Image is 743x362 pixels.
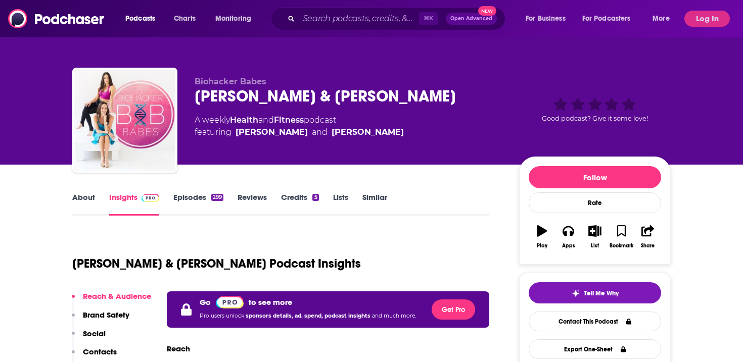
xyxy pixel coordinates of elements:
button: Share [635,219,661,255]
button: Apps [555,219,581,255]
div: 299 [211,194,223,201]
h3: Reach [167,344,190,353]
button: Log In [684,11,730,27]
div: Rate [529,192,661,213]
a: Fitness [274,115,304,125]
div: List [591,243,599,249]
a: Reviews [238,192,267,216]
button: open menu [645,11,682,27]
span: Monitoring [215,12,251,26]
div: Search podcasts, credits, & more... [281,7,515,30]
button: Open AdvancedNew [446,13,497,25]
button: Social [72,329,106,347]
div: Good podcast? Give it some love! [519,77,671,139]
button: Brand Safety [72,310,129,329]
span: Podcasts [125,12,155,26]
a: InsightsPodchaser Pro [109,192,159,216]
button: open menu [519,11,578,27]
button: List [582,219,608,255]
img: Podchaser Pro [216,296,244,308]
p: Brand Safety [83,310,129,320]
a: [PERSON_NAME] [332,126,404,138]
button: Export One-Sheet [529,339,661,359]
span: sponsors details, ad. spend, podcast insights [246,313,372,319]
img: Podchaser Pro [142,194,159,202]
p: Pro users unlock and much more. [200,308,416,324]
a: [PERSON_NAME] [236,126,308,138]
button: open menu [208,11,264,27]
a: Credits5 [281,192,318,216]
button: Get Pro [432,299,475,320]
span: For Podcasters [582,12,631,26]
button: Bookmark [608,219,634,255]
span: Tell Me Why [584,289,619,297]
span: New [478,6,496,16]
a: Episodes299 [173,192,223,216]
span: ⌘ K [419,12,438,25]
div: Apps [562,243,575,249]
div: A weekly podcast [195,114,404,138]
img: tell me why sparkle [572,289,580,297]
p: Social [83,329,106,338]
button: Play [529,219,555,255]
span: More [653,12,670,26]
span: and [258,115,274,125]
div: Play [537,243,547,249]
a: About [72,192,95,216]
button: open menu [118,11,168,27]
div: Share [641,243,655,249]
a: Health [230,115,258,125]
div: 5 [312,194,318,201]
h1: [PERSON_NAME] & [PERSON_NAME] Podcast Insights [72,256,361,271]
p: Reach & Audience [83,291,151,301]
a: Lists [333,192,348,216]
span: featuring [195,126,404,138]
span: Open Advanced [450,16,492,21]
img: Renee Belz & Lauren Sambataro [74,70,175,171]
p: Go [200,297,211,307]
span: For Business [526,12,566,26]
span: Good podcast? Give it some love! [542,115,648,122]
button: tell me why sparkleTell Me Why [529,282,661,303]
div: Bookmark [610,243,633,249]
button: Follow [529,166,661,188]
input: Search podcasts, credits, & more... [299,11,419,27]
button: open menu [576,11,645,27]
span: Charts [174,12,196,26]
img: Podchaser - Follow, Share and Rate Podcasts [8,9,105,28]
a: Similar [362,192,387,216]
p: Contacts [83,347,117,356]
span: Biohacker Babes [195,77,266,86]
button: Reach & Audience [72,291,151,310]
p: to see more [249,297,292,307]
span: and [312,126,328,138]
a: Contact This Podcast [529,312,661,331]
a: Pro website [216,295,244,308]
a: Charts [167,11,202,27]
